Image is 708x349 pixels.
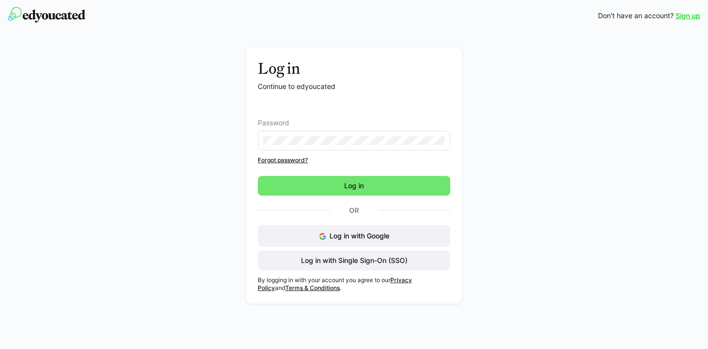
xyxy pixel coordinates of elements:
[258,276,412,291] a: Privacy Policy
[285,284,340,291] a: Terms & Conditions
[300,256,409,265] span: Log in with Single Sign-On (SSO)
[8,7,85,23] img: edyoucated
[330,204,378,217] p: Or
[258,82,450,91] p: Continue to edyoucated
[258,59,450,78] h3: Log in
[258,276,450,292] p: By logging in with your account you agree to our and .
[329,232,389,240] span: Log in with Google
[598,11,674,21] span: Don't have an account?
[258,119,289,127] span: Password
[343,181,365,191] span: Log in
[258,251,450,270] button: Log in with Single Sign-On (SSO)
[676,11,700,21] a: Sign up
[258,176,450,196] button: Log in
[258,225,450,247] button: Log in with Google
[258,156,450,164] a: Forgot password?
